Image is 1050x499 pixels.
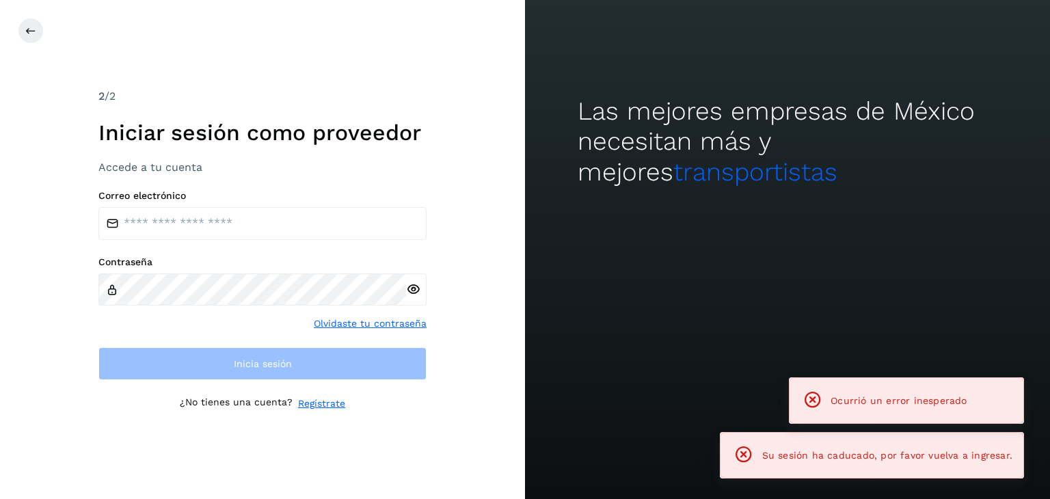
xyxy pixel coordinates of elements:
[98,256,427,268] label: Contraseña
[314,316,427,331] a: Olvidaste tu contraseña
[762,450,1012,461] span: Su sesión ha caducado, por favor vuelva a ingresar.
[98,90,105,103] span: 2
[673,157,837,187] span: transportistas
[831,395,967,406] span: Ocurrió un error inesperado
[98,190,427,202] label: Correo electrónico
[180,396,293,411] p: ¿No tienes una cuenta?
[578,96,997,187] h2: Las mejores empresas de México necesitan más y mejores
[98,120,427,146] h1: Iniciar sesión como proveedor
[98,347,427,380] button: Inicia sesión
[298,396,345,411] a: Regístrate
[98,161,427,174] h3: Accede a tu cuenta
[234,359,292,368] span: Inicia sesión
[98,88,427,105] div: /2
